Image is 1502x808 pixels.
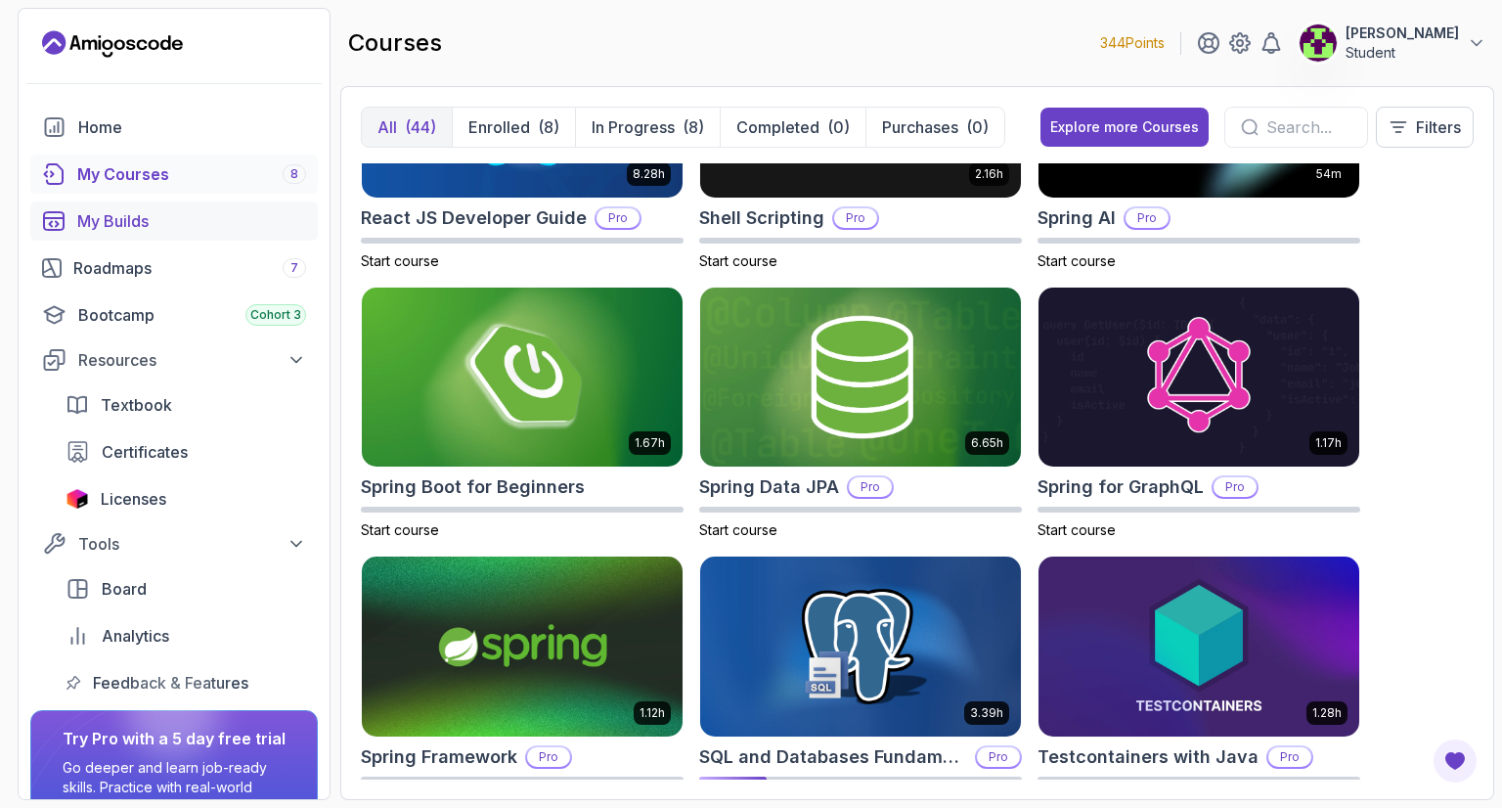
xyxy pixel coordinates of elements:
[77,209,306,233] div: My Builds
[361,743,517,771] h2: Spring Framework
[1126,208,1169,228] p: Pro
[699,204,824,232] h2: Shell Scripting
[1432,738,1479,785] button: Open Feedback Button
[30,248,318,288] a: roadmaps
[966,115,989,139] div: (0)
[971,435,1003,451] p: 6.65h
[1038,557,1359,737] img: Testcontainers with Java card
[633,166,665,182] p: 8.28h
[849,477,892,497] p: Pro
[78,348,306,372] div: Resources
[361,204,587,232] h2: React JS Developer Guide
[290,260,298,276] span: 7
[78,532,306,556] div: Tools
[93,671,248,695] span: Feedback & Features
[834,208,877,228] p: Pro
[361,521,439,538] span: Start course
[102,624,169,648] span: Analytics
[1315,435,1342,451] p: 1.17h
[54,569,318,608] a: board
[361,252,439,269] span: Start course
[101,487,166,511] span: Licenses
[452,108,575,147] button: Enrolled(8)
[1346,43,1459,63] p: Student
[468,115,530,139] p: Enrolled
[1100,33,1165,53] p: 344 Points
[73,256,306,280] div: Roadmaps
[30,526,318,561] button: Tools
[736,115,819,139] p: Completed
[78,115,306,139] div: Home
[66,489,89,509] img: jetbrains icon
[527,747,570,767] p: Pro
[1038,473,1204,501] h2: Spring for GraphQL
[700,557,1021,737] img: SQL and Databases Fundamentals card
[575,108,720,147] button: In Progress(8)
[1040,108,1209,147] button: Explore more Courses
[30,295,318,335] a: bootcamp
[699,473,839,501] h2: Spring Data JPA
[362,557,683,737] img: Spring Framework card
[882,115,958,139] p: Purchases
[1266,115,1351,139] input: Search...
[42,28,183,60] a: Landing page
[78,303,306,327] div: Bootcamp
[250,307,301,323] span: Cohort 3
[1038,521,1116,538] span: Start course
[377,115,397,139] p: All
[1268,747,1311,767] p: Pro
[683,115,704,139] div: (8)
[1038,743,1259,771] h2: Testcontainers with Java
[827,115,850,139] div: (0)
[1416,115,1461,139] p: Filters
[1038,252,1116,269] span: Start course
[405,115,436,139] div: (44)
[54,616,318,655] a: analytics
[1300,24,1337,62] img: user profile image
[362,288,683,468] img: Spring Boot for Beginners card
[54,663,318,702] a: feedback
[970,705,1003,721] p: 3.39h
[54,479,318,518] a: licenses
[720,108,865,147] button: Completed(0)
[635,435,665,451] p: 1.67h
[1376,107,1474,148] button: Filters
[538,115,559,139] div: (8)
[362,108,452,147] button: All(44)
[54,385,318,425] a: textbook
[101,393,172,417] span: Textbook
[1312,705,1342,721] p: 1.28h
[348,27,442,59] h2: courses
[1038,288,1359,468] img: Spring for GraphQL card
[865,108,1004,147] button: Purchases(0)
[102,440,188,464] span: Certificates
[640,705,665,721] p: 1.12h
[1299,23,1486,63] button: user profile image[PERSON_NAME]Student
[592,115,675,139] p: In Progress
[699,521,777,538] span: Start course
[54,432,318,471] a: certificates
[977,747,1020,767] p: Pro
[975,166,1003,182] p: 2.16h
[77,162,306,186] div: My Courses
[30,155,318,194] a: courses
[1038,204,1116,232] h2: Spring AI
[700,288,1021,468] img: Spring Data JPA card
[30,108,318,147] a: home
[1346,23,1459,43] p: [PERSON_NAME]
[1214,477,1257,497] p: Pro
[699,252,777,269] span: Start course
[699,743,967,771] h2: SQL and Databases Fundamentals
[102,577,147,601] span: Board
[1050,117,1199,137] div: Explore more Courses
[30,342,318,378] button: Resources
[30,202,318,241] a: builds
[596,208,640,228] p: Pro
[361,473,585,501] h2: Spring Boot for Beginners
[1316,166,1342,182] p: 54m
[290,166,298,182] span: 8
